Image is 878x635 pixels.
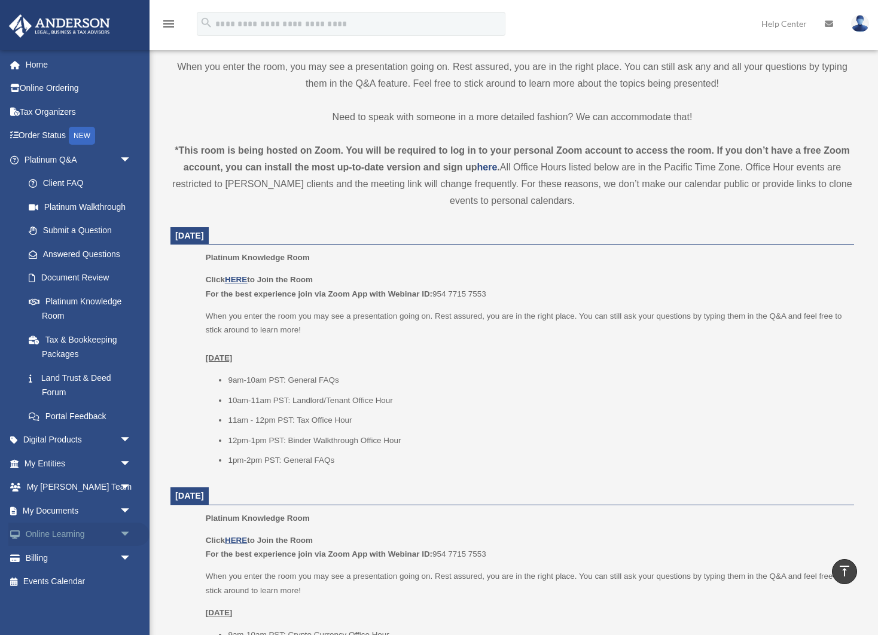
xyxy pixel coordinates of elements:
a: My Documentsarrow_drop_down [8,499,150,523]
a: HERE [225,275,247,284]
a: Client FAQ [17,172,150,196]
span: arrow_drop_down [120,499,144,523]
u: [DATE] [206,608,233,617]
a: Portal Feedback [17,404,150,428]
a: here [477,162,498,172]
a: Answered Questions [17,242,150,266]
p: Need to speak with someone in a more detailed fashion? We can accommodate that! [170,109,854,126]
span: arrow_drop_down [120,546,144,570]
li: 12pm-1pm PST: Binder Walkthrough Office Hour [228,433,846,448]
li: 11am - 12pm PST: Tax Office Hour [228,413,846,428]
a: Land Trust & Deed Forum [17,366,150,404]
a: Platinum Q&Aarrow_drop_down [8,148,150,172]
div: NEW [69,127,95,145]
li: 10am-11am PST: Landlord/Tenant Office Hour [228,393,846,408]
span: [DATE] [175,491,204,500]
strong: *This room is being hosted on Zoom. You will be required to log in to your personal Zoom account ... [175,145,849,172]
a: Tax Organizers [8,100,150,124]
a: menu [161,21,176,31]
a: Submit a Question [17,219,150,243]
a: HERE [225,536,247,545]
b: Click to Join the Room [206,275,313,284]
span: arrow_drop_down [120,428,144,453]
p: When you enter the room you may see a presentation going on. Rest assured, you are in the right p... [206,309,846,365]
a: Order StatusNEW [8,124,150,148]
span: arrow_drop_down [120,451,144,476]
a: Platinum Knowledge Room [17,289,144,328]
a: vertical_align_top [832,559,857,584]
a: My [PERSON_NAME] Teamarrow_drop_down [8,475,150,499]
a: Platinum Walkthrough [17,195,150,219]
p: 954 7715 7553 [206,533,846,561]
img: Anderson Advisors Platinum Portal [5,14,114,38]
a: Events Calendar [8,570,150,594]
p: When you enter the room, you may see a presentation going on. Rest assured, you are in the right ... [170,59,854,92]
u: [DATE] [206,353,233,362]
strong: . [497,162,499,172]
b: For the best experience join via Zoom App with Webinar ID: [206,289,432,298]
i: search [200,16,213,29]
a: Tax & Bookkeeping Packages [17,328,150,366]
span: arrow_drop_down [120,148,144,172]
span: Platinum Knowledge Room [206,253,310,262]
b: For the best experience join via Zoom App with Webinar ID: [206,549,432,558]
img: User Pic [851,15,869,32]
li: 1pm-2pm PST: General FAQs [228,453,846,468]
a: Online Ordering [8,77,150,100]
a: My Entitiesarrow_drop_down [8,451,150,475]
a: Digital Productsarrow_drop_down [8,428,150,452]
i: vertical_align_top [837,564,852,578]
a: Billingarrow_drop_down [8,546,150,570]
li: 9am-10am PST: General FAQs [228,373,846,387]
span: arrow_drop_down [120,475,144,500]
p: 954 7715 7553 [206,273,846,301]
span: arrow_drop_down [120,523,144,547]
span: Platinum Knowledge Room [206,514,310,523]
a: Online Learningarrow_drop_down [8,523,150,547]
span: [DATE] [175,231,204,240]
a: Document Review [17,266,150,290]
i: menu [161,17,176,31]
div: All Office Hours listed below are in the Pacific Time Zone. Office Hour events are restricted to ... [170,142,854,209]
p: When you enter the room you may see a presentation going on. Rest assured, you are in the right p... [206,569,846,597]
b: Click to Join the Room [206,536,313,545]
a: Home [8,53,150,77]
